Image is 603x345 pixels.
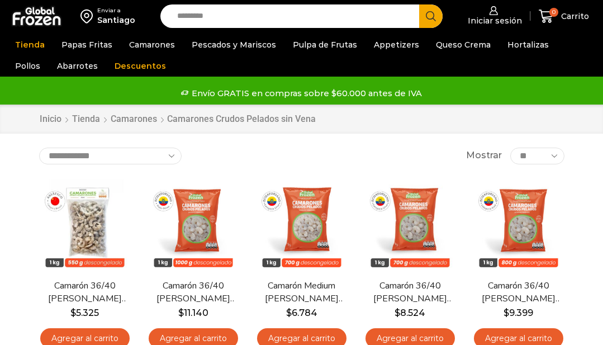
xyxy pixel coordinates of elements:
h1: Camarones Crudos Pelados sin Vena [167,114,316,124]
span: $ [286,308,292,318]
a: Abarrotes [51,55,103,77]
a: Camarón 36/40 [PERSON_NAME] sin Vena – Silver – Caja 10 kg [369,280,452,305]
span: $ [178,308,184,318]
span: Carrito [558,11,589,22]
span: $ [395,308,400,318]
a: Pollos [10,55,46,77]
span: Mostrar [466,149,502,162]
span: Iniciar sesión [465,15,522,26]
a: Inicio [39,113,62,126]
a: Papas Fritas [56,34,118,55]
a: Pescados y Mariscos [186,34,282,55]
a: Camarón Medium [PERSON_NAME] sin Vena – Silver – Caja 10 kg [260,280,343,305]
a: Camarón 36/40 [PERSON_NAME] sin Vena – Super Prime – Caja 10 kg [152,280,235,305]
span: 0 [549,8,558,17]
a: Hortalizas [502,34,554,55]
a: 0 Carrito [536,3,592,30]
bdi: 9.399 [504,308,533,318]
a: Pulpa de Frutas [287,34,363,55]
span: $ [504,308,509,318]
a: Queso Crema [430,34,496,55]
button: Search button [419,4,443,28]
bdi: 5.325 [70,308,99,318]
a: Camarón 36/40 [PERSON_NAME] sin Vena – Gold – Caja 10 kg [477,280,560,305]
span: $ [70,308,76,318]
nav: Breadcrumb [39,113,316,126]
a: Camarón 36/40 [PERSON_NAME] sin Vena – Bronze – Caja 10 kg [44,280,126,305]
a: Descuentos [109,55,172,77]
div: Enviar a [97,7,135,15]
select: Pedido de la tienda [39,148,182,164]
bdi: 6.784 [286,308,317,318]
bdi: 11.140 [178,308,208,318]
img: address-field-icon.svg [80,7,97,26]
a: Appetizers [368,34,425,55]
a: Iniciar sesión [459,1,525,31]
div: Santiago [97,15,135,26]
a: Camarones [124,34,181,55]
a: Tienda [72,113,101,126]
bdi: 8.524 [395,308,425,318]
a: Tienda [10,34,50,55]
a: Camarones [110,113,158,126]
